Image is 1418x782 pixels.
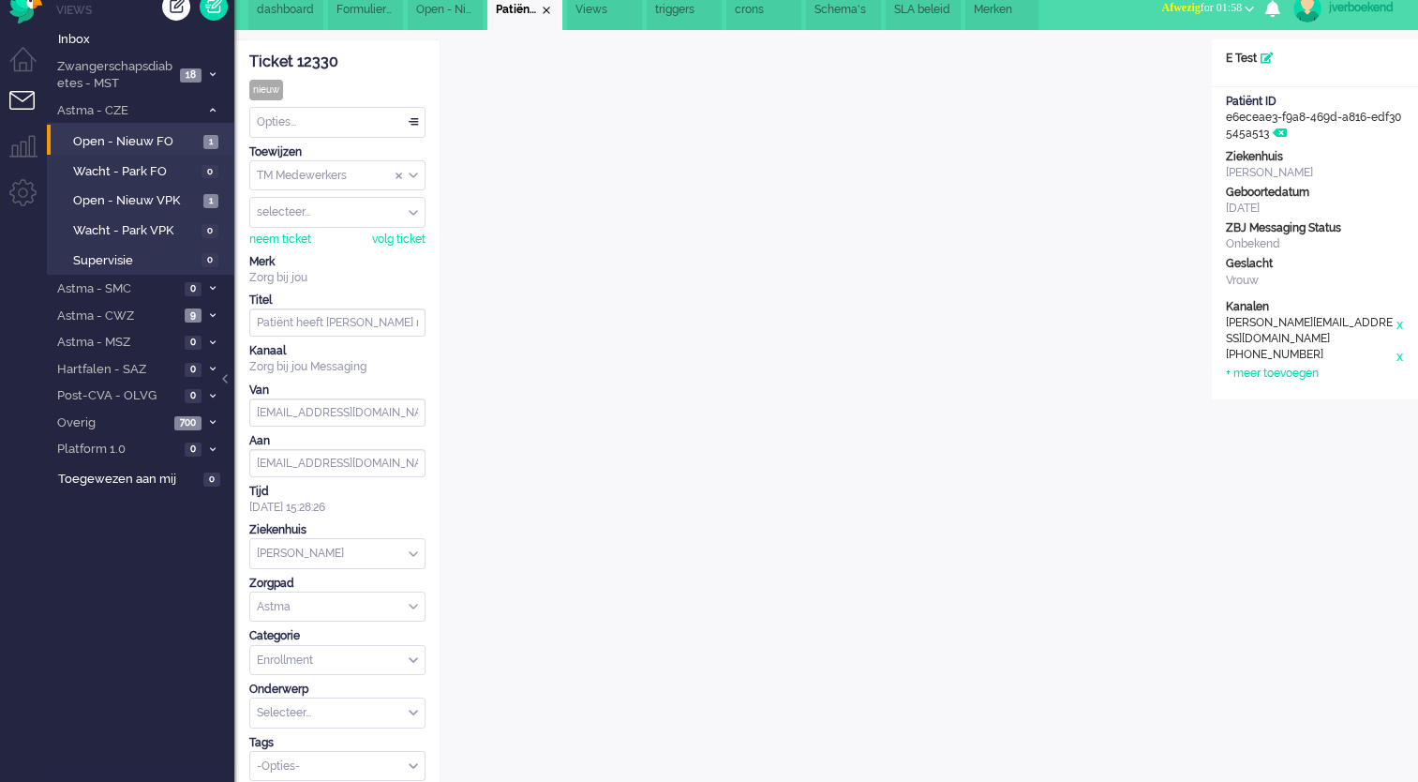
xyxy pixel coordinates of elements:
[249,80,283,100] div: nieuw
[180,68,202,83] span: 18
[257,2,315,18] span: dashboard
[185,363,202,377] span: 0
[894,2,952,18] span: SLA beleid
[17,28,728,42] p: Beste (aanhef) Test,
[249,576,425,592] div: Zorgpad
[249,293,425,308] div: Titel
[202,165,218,179] span: 0
[174,416,202,430] span: 700
[1395,315,1404,347] div: x
[185,389,202,403] span: 0
[185,443,202,457] span: 0
[1226,347,1395,366] div: [PHONE_NUMBER]
[249,232,311,248] div: neem ticket
[249,197,425,228] div: Assign User
[249,383,425,399] div: Van
[73,192,199,210] span: Open - Nieuw VPK
[203,194,218,208] span: 1
[7,8,734,22] body: Rich Text Area. Press ALT-0 for help.
[73,252,197,270] span: Supervisie
[249,52,425,73] div: Ticket 12330
[1212,51,1418,67] div: E Test
[54,334,179,352] span: Astma - MSZ
[249,682,425,698] div: Onderwerp
[203,135,218,149] span: 1
[54,249,232,270] a: Supervisie 0
[496,2,539,18] span: Patiënt heeft [PERSON_NAME] nog niet geactiveerd. Herinnering 2 (3)
[9,179,52,221] li: Admin menu
[735,2,793,18] span: crons
[336,2,395,18] span: Formulieren
[974,2,1032,18] span: Merken
[1226,220,1404,236] div: ZBJ Messaging Status
[249,144,425,160] div: Toewijzen
[54,130,232,151] a: Open - Nieuw FO 1
[185,336,202,350] span: 0
[249,270,425,286] div: Zorg bij jou
[1226,94,1404,110] div: Patiënt ID
[9,47,52,89] li: Dashboard menu
[54,414,169,432] span: Overig
[203,473,220,487] span: 0
[17,104,728,132] p: Als je de vragenlijsten op een andere dag dan de geplande dag wil invullen, dan kun je de vragenl...
[54,441,179,459] span: Platform 1.0
[54,387,179,405] span: Post-CVA - OLVG
[249,343,425,359] div: Kanaal
[202,224,218,238] span: 0
[7,8,738,243] body: Rich Text Area. Press ALT-0 for help.
[1395,347,1404,366] div: x
[56,2,234,18] li: Views
[1226,185,1404,201] div: Geboortedatum
[814,2,873,18] span: Schema's
[1226,236,1404,252] div: Onbekend
[249,433,425,449] div: Aan
[1226,149,1404,165] div: Ziekenhuis
[249,628,425,644] div: Categorie
[54,468,234,489] a: Toegewezen aan mij 0
[54,280,179,298] span: Astma - SMC
[54,102,200,120] span: Astma - CZE
[58,31,234,49] span: Inbox
[54,219,232,240] a: Wacht - Park VPK 0
[73,222,197,240] span: Wacht - Park VPK
[73,163,197,181] span: Wacht - Park FO
[1212,94,1418,142] div: e6eceae3-f9a8-469d-a816-edf30545a513
[54,160,232,181] a: Wacht - Park FO 0
[249,160,425,191] div: Assign Group
[372,232,425,248] div: volg ticket
[249,484,425,500] div: Tijd
[54,308,179,325] span: Astma - CWZ
[416,2,474,18] span: Open - Nieuw FO
[73,133,199,151] span: Open - Nieuw FO
[1226,273,1404,289] div: Vrouw
[249,735,425,751] div: Tags
[1161,1,1200,14] span: Afwezig
[249,359,425,375] div: Zorg bij jou Messaging
[202,253,218,267] span: 0
[539,3,554,18] div: Close tab
[185,282,202,296] span: 0
[54,361,179,379] span: Hartfalen - SAZ
[9,91,52,133] li: Tickets menu
[54,58,174,93] span: Zwangerschapsdiabetes - MST
[58,471,198,489] span: Toegewezen aan mij
[54,189,232,210] a: Open - Nieuw VPK 1
[1226,165,1404,181] div: [PERSON_NAME]
[1161,1,1242,14] span: for 01:58
[1226,201,1404,217] div: [DATE]
[249,484,425,516] div: [DATE] 15:28:26
[655,2,713,18] span: triggers
[1226,366,1319,382] div: + meer toevoegen
[54,28,234,49] a: Inbox
[249,254,425,270] div: Merk
[249,522,425,538] div: Ziekenhuis
[1226,256,1404,272] div: Geslacht
[17,53,728,68] p: Ik las jouw opmerking bij de vragenlijst. Verergeren de klachten of kunnen wij iets voor jou bete...
[185,308,202,323] span: 9
[1226,299,1404,315] div: Kanalen
[1226,315,1395,347] div: [PERSON_NAME][EMAIL_ADDRESS][DOMAIN_NAME]
[575,2,634,18] span: Views
[9,135,52,177] li: Supervisor menu
[249,751,425,782] div: Select Tags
